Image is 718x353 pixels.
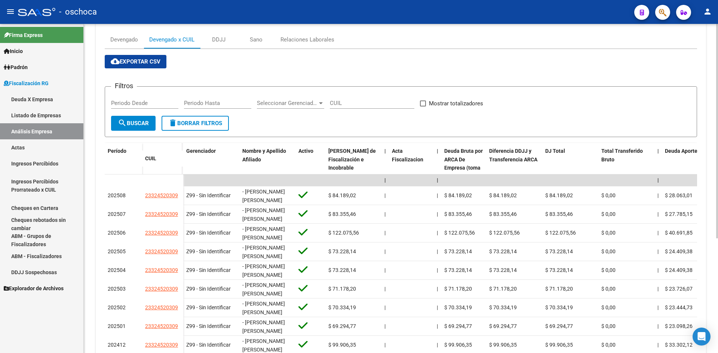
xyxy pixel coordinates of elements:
span: $ 122.075,56 [489,230,520,236]
div: Open Intercom Messenger [693,328,711,346]
span: 23324520309 [145,286,178,292]
span: $ 84.189,02 [328,192,356,198]
span: $ 83.355,46 [545,211,573,217]
span: Borrar Filtros [168,120,222,127]
span: | [384,177,386,183]
span: 202503 [108,286,126,292]
span: | [384,148,386,154]
span: | [384,304,386,310]
datatable-header-cell: Total Transferido Bruto [598,143,654,193]
span: - [PERSON_NAME] [PERSON_NAME] [242,301,285,315]
datatable-header-cell: Deuda Bruta Neto de Fiscalización e Incobrable [325,143,381,193]
span: Mostrar totalizadores [429,99,483,108]
span: 202505 [108,248,126,254]
span: $ 122.075,56 [328,230,359,236]
datatable-header-cell: | [434,143,441,193]
span: $ 69.294,77 [444,323,472,329]
span: $ 27.785,15 [665,211,693,217]
span: - [PERSON_NAME] [PERSON_NAME] [242,263,285,278]
span: CUIL [145,155,156,161]
span: | [657,230,659,236]
span: Total Transferido Bruto [601,148,643,162]
span: $ 70.334,19 [444,304,472,310]
span: $ 122.075,56 [444,230,475,236]
span: Z99 - Sin Identificar [186,323,231,329]
span: Z99 - Sin Identificar [186,304,231,310]
span: | [657,211,659,217]
span: $ 71.178,20 [444,286,472,292]
span: | [384,323,386,329]
span: $ 73.228,14 [328,248,356,254]
span: $ 99.906,35 [444,342,472,348]
span: | [657,323,659,329]
datatable-header-cell: Deuda Bruta por ARCA De Empresa (toma en cuenta todos los afiliados) [441,143,486,193]
span: Exportar CSV [111,58,160,65]
span: $ 73.228,14 [545,248,573,254]
mat-icon: person [703,7,712,16]
span: DJ Total [545,148,565,154]
span: $ 71.178,20 [545,286,573,292]
span: Activo [298,148,313,154]
span: $ 73.228,14 [489,267,517,273]
span: - [PERSON_NAME] [PERSON_NAME] [242,226,285,241]
span: Gerenciador [186,148,216,154]
span: $ 73.228,14 [545,267,573,273]
span: | [437,342,438,348]
div: Devengado [110,35,138,44]
span: | [384,342,386,348]
span: 202501 [108,323,126,329]
span: Seleccionar Gerenciador [257,100,317,106]
button: Borrar Filtros [162,116,229,131]
mat-icon: cloud_download [111,57,120,66]
datatable-header-cell: DJ Total [542,143,598,193]
datatable-header-cell: Gerenciador [183,143,239,193]
span: 202504 [108,267,126,273]
datatable-header-cell: Período [105,143,142,174]
span: 23324520309 [145,192,178,198]
span: | [384,230,386,236]
span: [PERSON_NAME] de Fiscalización e Incobrable [328,148,376,171]
span: | [384,286,386,292]
span: Z99 - Sin Identificar [186,230,231,236]
span: | [437,148,438,154]
span: $ 0,00 [601,286,616,292]
span: $ 99.906,35 [545,342,573,348]
span: | [437,211,438,217]
span: Z99 - Sin Identificar [186,248,231,254]
span: | [384,267,386,273]
span: $ 0,00 [601,192,616,198]
span: Z99 - Sin Identificar [186,211,231,217]
span: - [PERSON_NAME] [PERSON_NAME] [242,319,285,334]
span: - [PERSON_NAME] [PERSON_NAME] [242,189,285,203]
span: $ 23.098,26 [665,323,693,329]
span: $ 83.355,46 [328,211,356,217]
span: Diferencia DDJJ y Transferencia ARCA [489,148,537,162]
span: | [437,304,438,310]
span: $ 73.228,14 [444,267,472,273]
datatable-header-cell: Deuda Aporte [662,143,718,193]
span: | [437,323,438,329]
span: 23324520309 [145,230,178,236]
span: $ 0,00 [601,230,616,236]
span: Padrón [4,63,28,71]
span: $ 69.294,77 [328,323,356,329]
span: $ 33.302,12 [665,342,693,348]
span: $ 24.409,38 [665,248,693,254]
div: DDJJ [212,35,225,44]
span: 23324520309 [145,304,178,310]
span: - [PERSON_NAME] [PERSON_NAME] [242,282,285,297]
span: $ 71.178,20 [489,286,517,292]
span: | [657,177,659,183]
span: $ 23.444,73 [665,304,693,310]
span: | [657,248,659,254]
span: 23324520309 [145,342,178,348]
span: $ 69.294,77 [489,323,517,329]
span: 202506 [108,230,126,236]
span: $ 84.189,02 [545,192,573,198]
span: $ 73.228,14 [444,248,472,254]
datatable-header-cell: Activo [295,143,325,193]
span: $ 28.063,01 [665,192,693,198]
span: | [657,148,659,154]
span: Z99 - Sin Identificar [186,267,231,273]
span: $ 84.189,02 [489,192,517,198]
